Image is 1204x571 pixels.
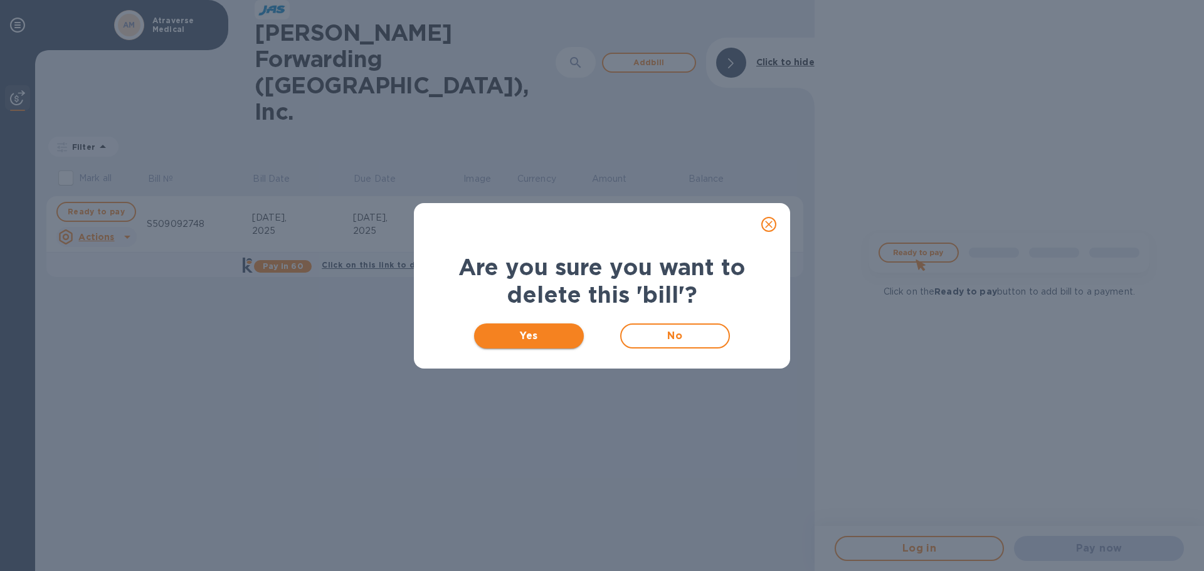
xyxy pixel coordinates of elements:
button: close [754,209,784,239]
b: Are you sure you want to delete this 'bill'? [458,253,746,308]
span: Yes [484,328,574,343]
button: Yes [474,323,584,348]
button: No [620,323,730,348]
span: No [631,328,719,343]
